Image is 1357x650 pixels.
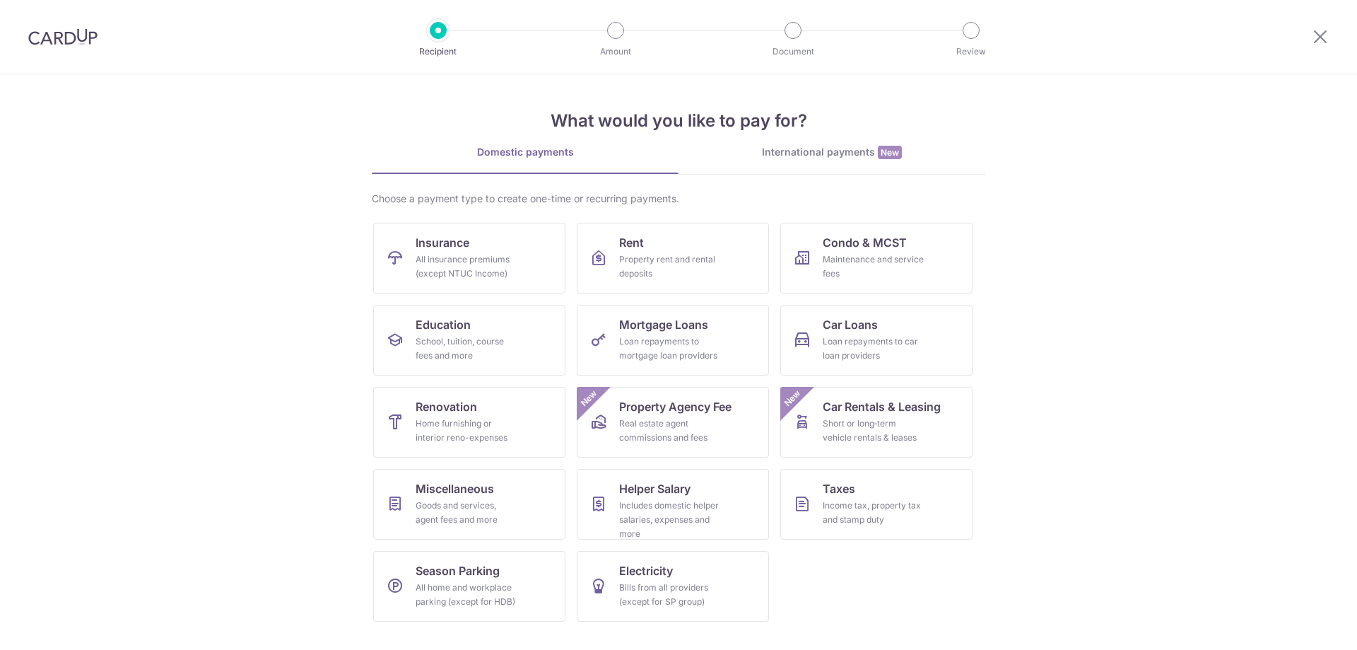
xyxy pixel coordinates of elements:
[619,335,721,363] div: Loan repayments to mortgage loan providers
[373,551,565,622] a: Season ParkingAll home and workplace parking (except for HDB)
[416,562,500,579] span: Season Parking
[416,234,469,251] span: Insurance
[563,45,668,59] p: Amount
[619,417,721,445] div: Real estate agent commissions and fees
[678,145,985,160] div: International payments
[372,108,985,134] h4: What would you like to pay for?
[373,469,565,540] a: MiscellaneousGoods and services, agent fees and more
[619,480,691,497] span: Helper Salary
[780,387,973,458] a: Car Rentals & LeasingShort or long‑term vehicle rentals & leasesNew
[577,387,601,410] span: New
[919,45,1023,59] p: Review
[823,234,907,251] span: Condo & MCST
[741,45,845,59] p: Document
[416,480,494,497] span: Miscellaneous
[416,581,517,609] div: All home and workplace parking (except for HDB)
[372,192,985,206] div: Choose a payment type to create one-time or recurring payments.
[416,335,517,363] div: School, tuition, course fees and more
[780,223,973,294] a: Condo & MCSTMaintenance and service fees
[416,316,471,333] span: Education
[1267,608,1343,643] iframe: Opens a widget where you can find more information
[619,562,673,579] span: Electricity
[416,499,517,527] div: Goods and services, agent fees and more
[780,469,973,540] a: TaxesIncome tax, property tax and stamp duty
[823,499,924,527] div: Income tax, property tax and stamp duty
[823,253,924,281] div: Maintenance and service fees
[823,417,924,445] div: Short or long‑term vehicle rentals & leases
[781,387,804,410] span: New
[619,316,708,333] span: Mortgage Loans
[416,253,517,281] div: All insurance premiums (except NTUC Income)
[780,305,973,376] a: Car LoansLoan repayments to car loan providers
[577,551,769,622] a: ElectricityBills from all providers (except for SP group)
[28,28,98,45] img: CardUp
[577,387,769,458] a: Property Agency FeeReal estate agent commissions and feesNew
[619,398,732,415] span: Property Agency Fee
[878,146,902,159] span: New
[372,145,678,159] div: Domestic payments
[577,469,769,540] a: Helper SalaryIncludes domestic helper salaries, expenses and more
[619,253,721,281] div: Property rent and rental deposits
[373,305,565,376] a: EducationSchool, tuition, course fees and more
[373,387,565,458] a: RenovationHome furnishing or interior reno-expenses
[386,45,490,59] p: Recipient
[823,316,878,333] span: Car Loans
[373,223,565,294] a: InsuranceAll insurance premiums (except NTUC Income)
[823,398,941,415] span: Car Rentals & Leasing
[619,581,721,609] div: Bills from all providers (except for SP group)
[416,417,517,445] div: Home furnishing or interior reno-expenses
[619,499,721,541] div: Includes domestic helper salaries, expenses and more
[823,480,855,497] span: Taxes
[416,398,477,415] span: Renovation
[577,305,769,376] a: Mortgage LoansLoan repayments to mortgage loan providers
[619,234,644,251] span: Rent
[823,335,924,363] div: Loan repayments to car loan providers
[577,223,769,294] a: RentProperty rent and rental deposits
